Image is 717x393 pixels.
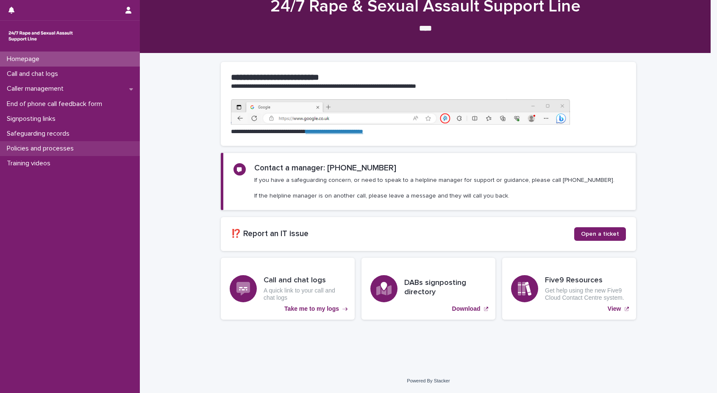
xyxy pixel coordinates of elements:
[3,55,46,63] p: Homepage
[231,229,574,239] h2: ⁉️ Report an IT issue
[3,130,76,138] p: Safeguarding records
[502,258,636,320] a: View
[284,305,339,312] p: Take me to my logs
[545,287,627,301] p: Get help using the new Five9 Cloud Contact Centre system.
[221,258,355,320] a: Take me to my logs
[3,100,109,108] p: End of phone call feedback form
[231,99,570,125] img: https%3A%2F%2Fcdn.document360.io%2F0deca9d6-0dac-4e56-9e8f-8d9979bfce0e%2FImages%2FDocumentation%...
[254,163,396,173] h2: Contact a manager: [PHONE_NUMBER]
[3,70,65,78] p: Call and chat logs
[3,115,62,123] p: Signposting links
[608,305,621,312] p: View
[264,287,346,301] p: A quick link to your call and chat logs
[3,145,81,153] p: Policies and processes
[404,279,486,297] h3: DABs signposting directory
[361,258,495,320] a: Download
[264,276,346,285] h3: Call and chat logs
[581,231,619,237] span: Open a ticket
[3,85,70,93] p: Caller management
[407,378,450,383] a: Powered By Stacker
[452,305,481,312] p: Download
[3,159,57,167] p: Training videos
[574,227,626,241] a: Open a ticket
[545,276,627,285] h3: Five9 Resources
[254,176,614,200] p: If you have a safeguarding concern, or need to speak to a helpline manager for support or guidanc...
[7,28,75,45] img: rhQMoQhaT3yELyF149Cw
